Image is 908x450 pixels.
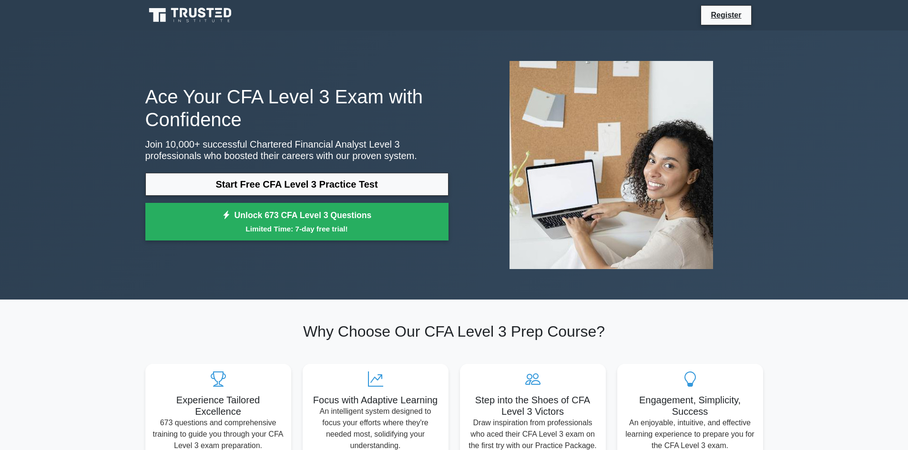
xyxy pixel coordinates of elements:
h5: Engagement, Simplicity, Success [625,394,755,417]
a: Register [705,9,747,21]
a: Unlock 673 CFA Level 3 QuestionsLimited Time: 7-day free trial! [145,203,449,241]
a: Start Free CFA Level 3 Practice Test [145,173,449,196]
h5: Step into the Shoes of CFA Level 3 Victors [468,394,598,417]
p: Join 10,000+ successful Chartered Financial Analyst Level 3 professionals who boosted their caree... [145,139,449,161]
h1: Ace Your CFA Level 3 Exam with Confidence [145,85,449,131]
h2: Why Choose Our CFA Level 3 Prep Course? [145,322,763,340]
small: Limited Time: 7-day free trial! [157,223,437,234]
h5: Focus with Adaptive Learning [310,394,441,406]
h5: Experience Tailored Excellence [153,394,284,417]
